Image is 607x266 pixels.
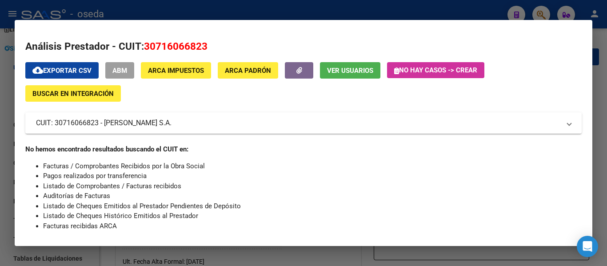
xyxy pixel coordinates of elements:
[43,221,582,231] li: Facturas recibidas ARCA
[577,236,598,257] div: Open Intercom Messenger
[105,62,134,79] button: ABM
[141,62,211,79] button: ARCA Impuestos
[25,145,188,153] strong: No hemos encontrado resultados buscando el CUIT en:
[36,118,560,128] mat-panel-title: CUIT: 30716066823 - [PERSON_NAME] S.A.
[43,171,582,181] li: Pagos realizados por transferencia
[43,161,582,171] li: Facturas / Comprobantes Recibidos por la Obra Social
[144,40,208,52] span: 30716066823
[25,39,582,54] h2: Análisis Prestador - CUIT:
[112,67,127,75] span: ABM
[32,90,114,98] span: Buscar en Integración
[25,112,582,134] mat-expansion-panel-header: CUIT: 30716066823 - [PERSON_NAME] S.A.
[394,66,477,74] span: No hay casos -> Crear
[148,67,204,75] span: ARCA Impuestos
[387,62,484,78] button: No hay casos -> Crear
[327,67,373,75] span: Ver Usuarios
[32,65,43,75] mat-icon: cloud_download
[43,191,582,201] li: Auditorías de Facturas
[43,181,582,191] li: Listado de Comprobantes / Facturas recibidos
[43,201,582,211] li: Listado de Cheques Emitidos al Prestador Pendientes de Depósito
[25,85,121,102] button: Buscar en Integración
[32,67,92,75] span: Exportar CSV
[25,62,99,79] button: Exportar CSV
[225,67,271,75] span: ARCA Padrón
[218,62,278,79] button: ARCA Padrón
[320,62,380,79] button: Ver Usuarios
[43,211,582,221] li: Listado de Cheques Histórico Emitidos al Prestador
